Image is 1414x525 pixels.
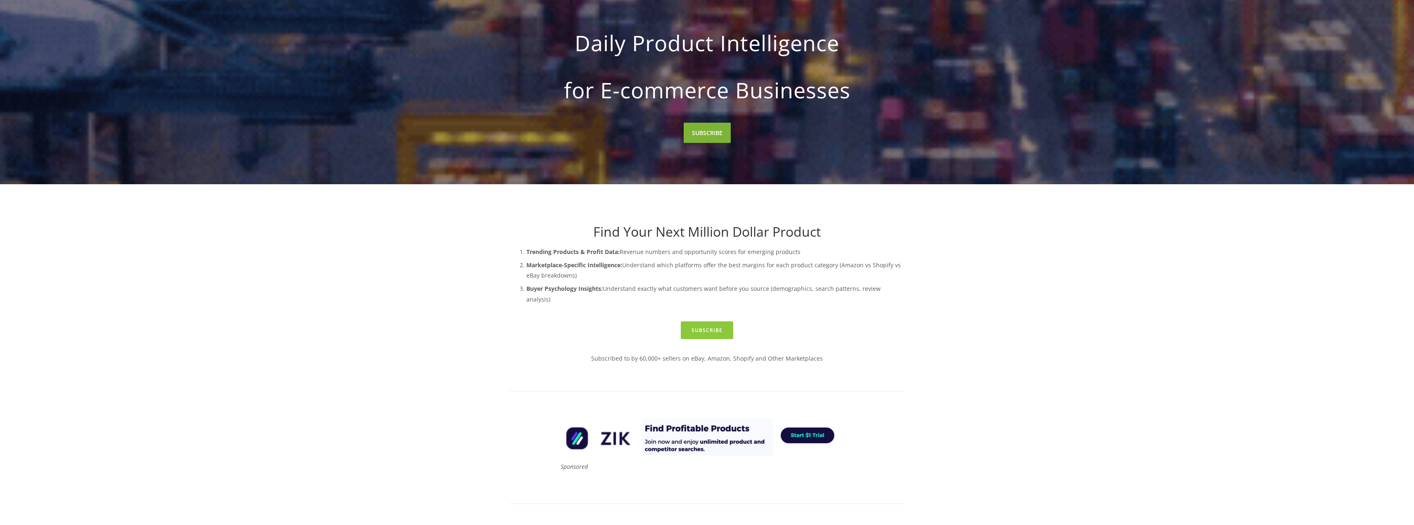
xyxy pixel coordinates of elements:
p: Understand which platforms offer the best margins for each product category (Amazon vs Shopify vs... [526,260,905,280]
strong: Marketplace-Specific Intelligence: [526,261,622,269]
p: Subscribed to by 60,000+ sellers on eBay, Amazon, Shopify and Other Marketplaces [510,353,905,363]
strong: Daily Product Intelligence [523,24,891,62]
strong: Trending Products & Profit Data: [526,248,620,256]
strong: Buyer Psychology Insights: [526,285,603,292]
h1: Find Your Next Million Dollar Product [510,224,905,240]
p: Revenue numbers and opportunity scores for emerging products [526,247,905,257]
strong: for E-commerce Businesses [523,71,891,109]
a: SUBSCRIBE [684,123,731,143]
p: Understand exactly what customers want before you source (demographics, search patterns, review a... [526,283,905,304]
a: Subscribe [681,321,733,339]
em: Sponsored [561,463,588,470]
